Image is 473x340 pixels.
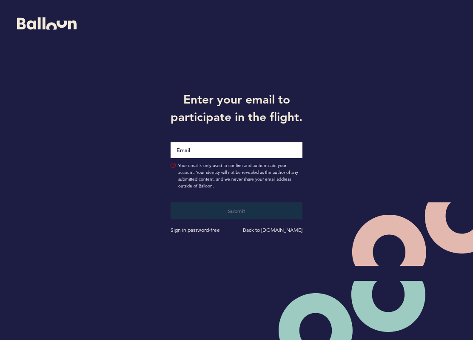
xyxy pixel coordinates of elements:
[171,227,220,233] a: Sign in password-free
[164,91,309,125] h1: Enter your email to participate in the flight.
[171,202,303,219] button: Submit
[171,142,303,158] input: Email
[228,207,245,214] span: Submit
[243,227,302,233] a: Back to [DOMAIN_NAME]
[178,162,303,190] span: Your email is only used to confirm and authenticate your account. Your identity will not be revea...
